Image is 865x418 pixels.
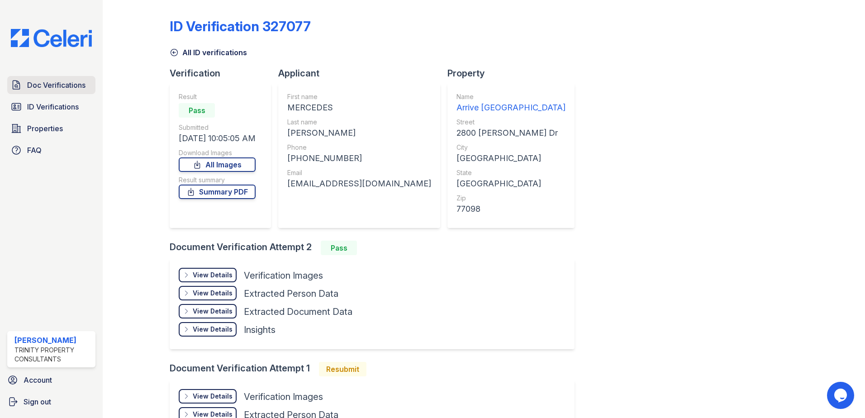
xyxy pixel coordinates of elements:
[170,18,311,34] div: ID Verification 327077
[27,101,79,112] span: ID Verifications
[7,76,95,94] a: Doc Verifications
[447,67,582,80] div: Property
[287,168,431,177] div: Email
[456,177,566,190] div: [GEOGRAPHIC_DATA]
[179,103,215,118] div: Pass
[179,92,256,101] div: Result
[244,305,352,318] div: Extracted Document Data
[456,194,566,203] div: Zip
[244,323,276,336] div: Insights
[170,47,247,58] a: All ID verifications
[7,141,95,159] a: FAQ
[287,152,431,165] div: [PHONE_NUMBER]
[321,241,357,255] div: Pass
[319,362,366,376] div: Resubmit
[193,325,233,334] div: View Details
[193,271,233,280] div: View Details
[7,119,95,138] a: Properties
[456,203,566,215] div: 77098
[456,127,566,139] div: 2800 [PERSON_NAME] Dr
[4,371,99,389] a: Account
[27,123,63,134] span: Properties
[456,92,566,114] a: Name Arrive [GEOGRAPHIC_DATA]
[24,396,51,407] span: Sign out
[287,118,431,127] div: Last name
[7,98,95,116] a: ID Verifications
[179,123,256,132] div: Submitted
[14,335,92,346] div: [PERSON_NAME]
[170,362,582,376] div: Document Verification Attempt 1
[179,185,256,199] a: Summary PDF
[24,375,52,385] span: Account
[179,148,256,157] div: Download Images
[244,390,323,403] div: Verification Images
[179,157,256,172] a: All Images
[14,346,92,364] div: Trinity Property Consultants
[827,382,856,409] iframe: chat widget
[193,289,233,298] div: View Details
[278,67,447,80] div: Applicant
[170,67,278,80] div: Verification
[287,127,431,139] div: [PERSON_NAME]
[193,392,233,401] div: View Details
[4,393,99,411] a: Sign out
[4,29,99,47] img: CE_Logo_Blue-a8612792a0a2168367f1c8372b55b34899dd931a85d93a1a3d3e32e68fde9ad4.png
[287,177,431,190] div: [EMAIL_ADDRESS][DOMAIN_NAME]
[456,101,566,114] div: Arrive [GEOGRAPHIC_DATA]
[244,269,323,282] div: Verification Images
[27,80,86,90] span: Doc Verifications
[456,92,566,101] div: Name
[456,143,566,152] div: City
[193,307,233,316] div: View Details
[27,145,42,156] span: FAQ
[179,132,256,145] div: [DATE] 10:05:05 AM
[287,101,431,114] div: MERCEDES
[456,118,566,127] div: Street
[456,152,566,165] div: [GEOGRAPHIC_DATA]
[179,176,256,185] div: Result summary
[244,287,338,300] div: Extracted Person Data
[170,241,582,255] div: Document Verification Attempt 2
[287,92,431,101] div: First name
[456,168,566,177] div: State
[287,143,431,152] div: Phone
